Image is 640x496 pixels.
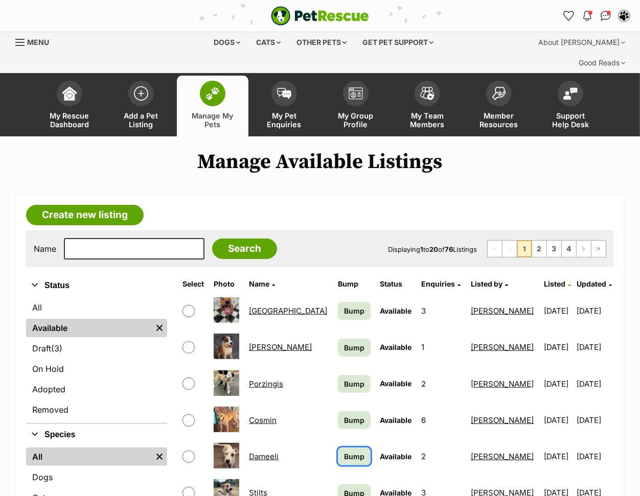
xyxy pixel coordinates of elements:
[26,279,167,292] button: Status
[471,452,534,461] a: [PERSON_NAME]
[249,279,269,288] span: Name
[26,339,167,358] a: Draft
[26,319,152,337] a: Available
[349,87,363,100] img: group-profile-icon-3fa3cf56718a62981997c0bc7e787c4b2cf8bcc04b72c1350f741eb67cf2f40e.svg
[429,245,438,253] strong: 20
[577,403,613,438] td: [DATE]
[344,305,364,316] span: Bump
[471,279,508,288] a: Listed by
[271,6,369,26] a: PetRescue
[26,400,167,419] a: Removed
[344,415,364,426] span: Bump
[380,452,412,461] span: Available
[540,329,576,365] td: [DATE]
[583,11,591,21] img: notifications-46538b983faf8c2785f20acdc204bb7945ddae34d4c08c2a6579f10ce5e182be.svg
[492,86,506,100] img: member-resources-icon-8e73f808a243e03378d46382f2149f9095a855e16c252ad45f914b54edf8863c.svg
[26,447,152,466] a: All
[210,276,244,292] th: Photo
[356,32,441,53] div: Get pet support
[15,32,56,51] a: Menu
[591,241,606,257] a: Last page
[249,306,327,316] a: [GEOGRAPHIC_DATA]
[598,8,614,24] a: Conversations
[476,111,522,129] span: Member Resources
[320,76,392,136] a: My Group Profile
[26,360,167,378] a: On Hold
[417,366,466,401] td: 2
[376,276,416,292] th: Status
[26,468,167,486] a: Dogs
[417,329,466,365] td: 1
[26,380,167,398] a: Adopted
[248,76,320,136] a: My Pet Enquiries
[577,279,612,288] a: Updated
[388,245,477,253] span: Displaying to of Listings
[190,111,236,129] span: Manage My Pets
[547,241,561,257] a: Page 3
[338,375,370,393] a: Bump
[34,244,56,253] label: Name
[118,111,164,129] span: Add a Pet Listing
[338,411,370,429] a: Bump
[421,279,455,288] span: translation missing: en.admin.listings.index.attributes.enquiries
[249,32,288,53] div: Cats
[207,32,248,53] div: Dogs
[344,379,364,389] span: Bump
[249,279,275,288] a: Name
[404,111,450,129] span: My Team Members
[577,293,613,328] td: [DATE]
[212,239,277,259] input: Search
[392,76,463,136] a: My Team Members
[577,366,613,401] td: [DATE]
[463,76,535,136] a: Member Resources
[561,8,632,24] ul: Account quick links
[249,379,283,389] a: Porzingis
[544,279,565,288] span: Listed
[26,205,144,225] a: Create new listing
[249,452,279,461] a: Dameeli
[577,241,591,257] a: Next page
[344,451,364,462] span: Bump
[417,293,466,328] td: 3
[445,245,453,253] strong: 76
[178,276,209,292] th: Select
[338,302,370,320] a: Bump
[380,379,412,388] span: Available
[249,342,312,352] a: [PERSON_NAME]
[563,87,578,100] img: help-desk-icon-fdf02630f3aa405de69fd3d07c3f3aa587a6932b1a1747fa1d2bba05be0121f9.svg
[577,329,613,365] td: [DATE]
[577,279,607,288] span: Updated
[561,8,577,24] a: Favourites
[277,88,291,99] img: pet-enquiries-icon-7e3ad2cf08bfb03b45e93fb7055b45f3efa6380592205ae92323e6603595dc1f.svg
[544,279,571,288] a: Listed
[502,241,517,257] span: Previous page
[540,403,576,438] td: [DATE]
[26,298,167,317] a: All
[152,319,167,337] a: Remove filter
[249,415,277,425] a: Cosmin
[540,293,576,328] td: [DATE]
[488,241,502,257] span: First page
[417,403,466,438] td: 6
[214,297,239,323] img: Verona
[271,6,369,26] img: logo-e224e6f780fb5917bec1dbf3a21bbac754714ae5b6737aabdf751b685950b380.svg
[177,76,248,136] a: Manage My Pets
[577,439,613,474] td: [DATE]
[333,111,379,129] span: My Group Profile
[334,276,374,292] th: Bump
[26,296,167,423] div: Status
[487,240,606,257] nav: Pagination
[579,8,596,24] button: Notifications
[540,439,576,474] td: [DATE]
[471,279,502,288] span: Listed by
[205,87,220,100] img: manage-my-pets-icon-02211641906a0b7f246fdf0571729dbe1e7629f14944591b6c1af311fb30b64b.svg
[344,342,364,353] span: Bump
[535,76,606,136] a: Support Help Desk
[417,439,466,474] td: 2
[547,111,593,129] span: Support Help Desk
[572,53,632,73] div: Good Reads
[562,241,576,257] a: Page 4
[531,32,632,53] div: About [PERSON_NAME]
[517,241,532,257] span: Page 1
[420,245,423,253] strong: 1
